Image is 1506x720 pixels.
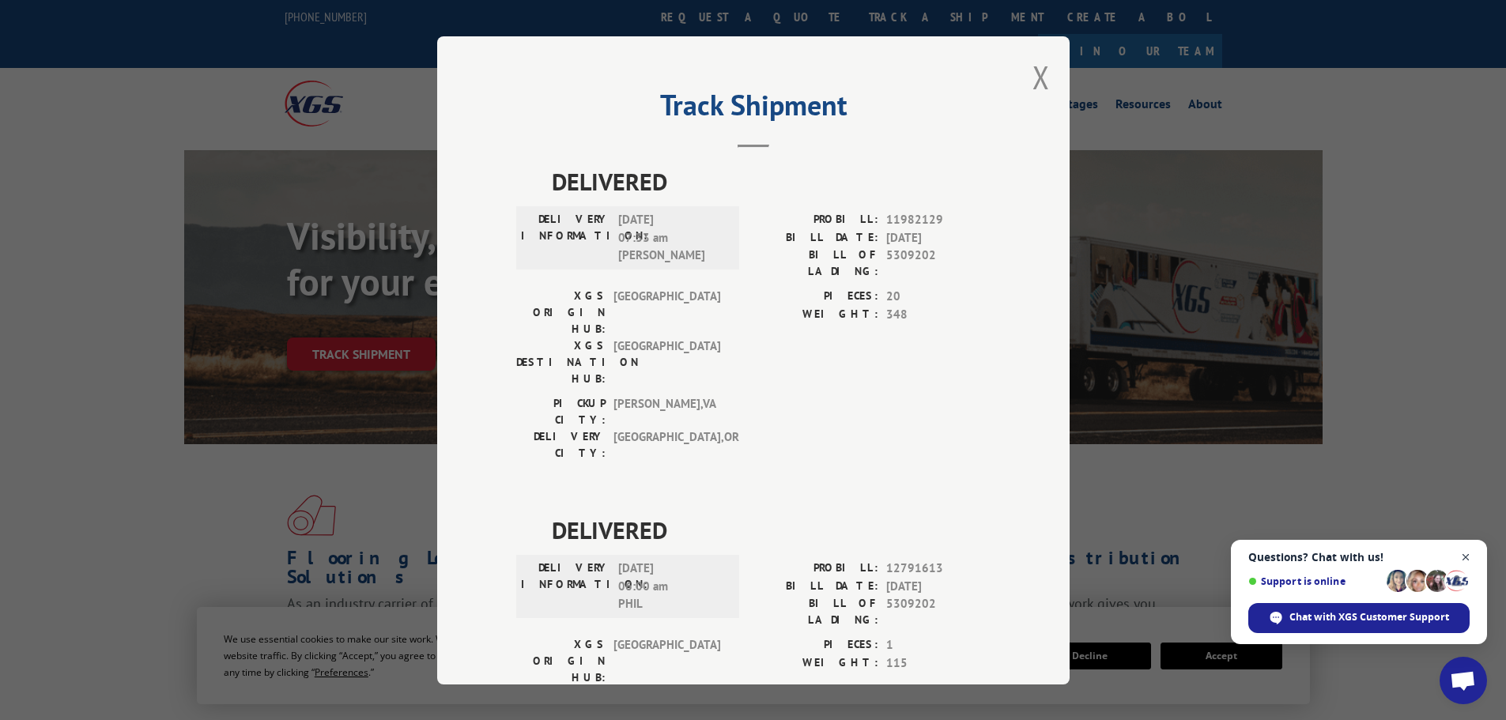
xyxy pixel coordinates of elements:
span: [GEOGRAPHIC_DATA] [613,337,720,387]
span: [GEOGRAPHIC_DATA] , OR [613,428,720,462]
span: DELIVERED [552,164,991,199]
span: 12791613 [886,560,991,578]
label: XGS DESTINATION HUB: [516,337,606,387]
span: DELIVERED [552,512,991,548]
span: Chat with XGS Customer Support [1289,610,1449,624]
label: WEIGHT: [753,305,878,323]
span: 20 [886,288,991,306]
label: BILL OF LADING: [753,247,878,280]
span: 348 [886,305,991,323]
span: [GEOGRAPHIC_DATA] [613,288,720,337]
button: Close modal [1032,56,1050,98]
label: WEIGHT: [753,654,878,672]
span: 5309202 [886,247,991,280]
label: BILL DATE: [753,228,878,247]
label: DELIVERY INFORMATION: [521,211,610,265]
span: Close chat [1456,548,1476,567]
label: DELIVERY INFORMATION: [521,560,610,613]
label: XGS ORIGIN HUB: [516,636,606,686]
span: [DATE] 06:00 am PHIL [618,560,725,613]
div: Open chat [1440,657,1487,704]
span: 11982129 [886,211,991,229]
label: PIECES: [753,636,878,654]
span: [DATE] [886,577,991,595]
span: [DATE] 07:33 am [PERSON_NAME] [618,211,725,265]
label: DELIVERY CITY: [516,428,606,462]
label: PIECES: [753,288,878,306]
label: BILL DATE: [753,577,878,595]
span: 5309202 [886,595,991,628]
span: 1 [886,636,991,654]
label: PROBILL: [753,560,878,578]
label: PICKUP CITY: [516,395,606,428]
span: [DATE] [886,228,991,247]
span: Questions? Chat with us! [1248,551,1470,564]
label: PROBILL: [753,211,878,229]
span: [PERSON_NAME] , VA [613,395,720,428]
h2: Track Shipment [516,94,991,124]
label: XGS ORIGIN HUB: [516,288,606,337]
span: Support is online [1248,575,1381,587]
span: 115 [886,654,991,672]
label: BILL OF LADING: [753,595,878,628]
span: [GEOGRAPHIC_DATA] [613,636,720,686]
div: Chat with XGS Customer Support [1248,603,1470,633]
